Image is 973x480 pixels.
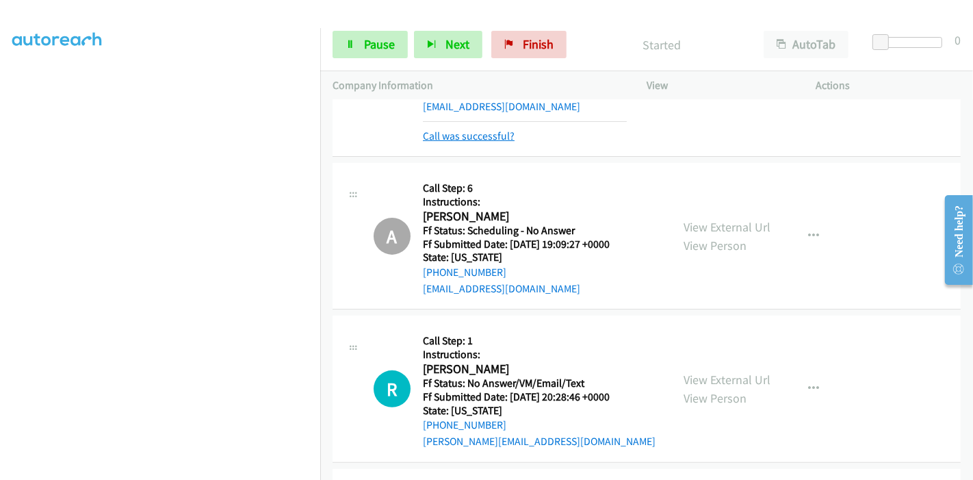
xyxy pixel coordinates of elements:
h5: Ff Status: Scheduling - No Answer [423,224,627,238]
div: The call is yet to be attempted [374,370,411,407]
div: Delay between calls (in seconds) [879,37,942,48]
h5: Call Step: 6 [423,181,627,195]
h5: Call Step: 1 [423,334,656,348]
h5: Instructions: [423,195,627,209]
a: Finish [491,31,567,58]
a: View External Url [684,372,770,388]
a: Pause [333,31,408,58]
button: Next [414,31,482,58]
h5: Ff Submitted Date: [DATE] 20:28:46 +0000 [423,390,656,404]
p: View [647,77,792,94]
h5: State: [US_STATE] [423,251,627,264]
a: [EMAIL_ADDRESS][DOMAIN_NAME] [423,100,580,113]
h2: [PERSON_NAME] [423,362,627,377]
button: AutoTab [764,31,848,58]
h1: A [374,218,411,255]
a: View Person [684,238,747,253]
a: [PERSON_NAME][EMAIL_ADDRESS][DOMAIN_NAME] [423,435,656,448]
h5: Ff Status: No Answer/VM/Email/Text [423,377,656,390]
h5: Ff Submitted Date: [DATE] 19:09:27 +0000 [423,238,627,251]
iframe: Resource Center [934,186,973,294]
a: [PHONE_NUMBER] [423,266,506,279]
p: Company Information [333,77,622,94]
span: Finish [523,36,554,52]
span: Pause [364,36,395,52]
a: [EMAIL_ADDRESS][DOMAIN_NAME] [423,282,580,295]
a: View Person [684,390,747,406]
span: Next [445,36,469,52]
h5: Instructions: [423,348,656,362]
p: Actions [816,77,961,94]
h2: [PERSON_NAME] [423,209,627,225]
a: View External Url [684,219,770,235]
h5: State: [US_STATE] [423,404,656,418]
a: [PHONE_NUMBER] [423,418,506,431]
div: 0 [955,31,961,49]
h1: R [374,370,411,407]
a: Call was successful? [423,129,515,142]
p: Started [585,36,739,54]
